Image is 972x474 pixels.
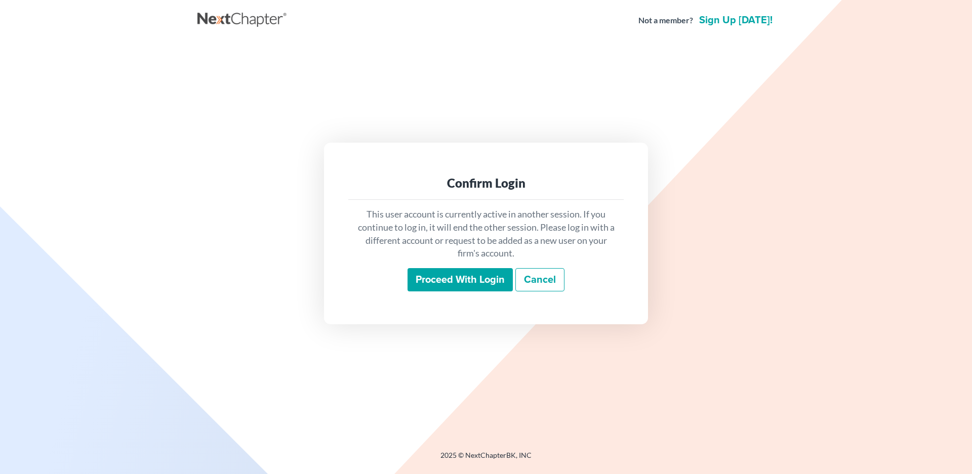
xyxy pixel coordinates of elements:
[197,450,775,468] div: 2025 © NextChapterBK, INC
[356,175,616,191] div: Confirm Login
[697,15,775,25] a: Sign up [DATE]!
[356,208,616,260] p: This user account is currently active in another session. If you continue to log in, it will end ...
[638,15,693,26] strong: Not a member?
[408,268,513,291] input: Proceed with login
[515,268,564,291] a: Cancel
